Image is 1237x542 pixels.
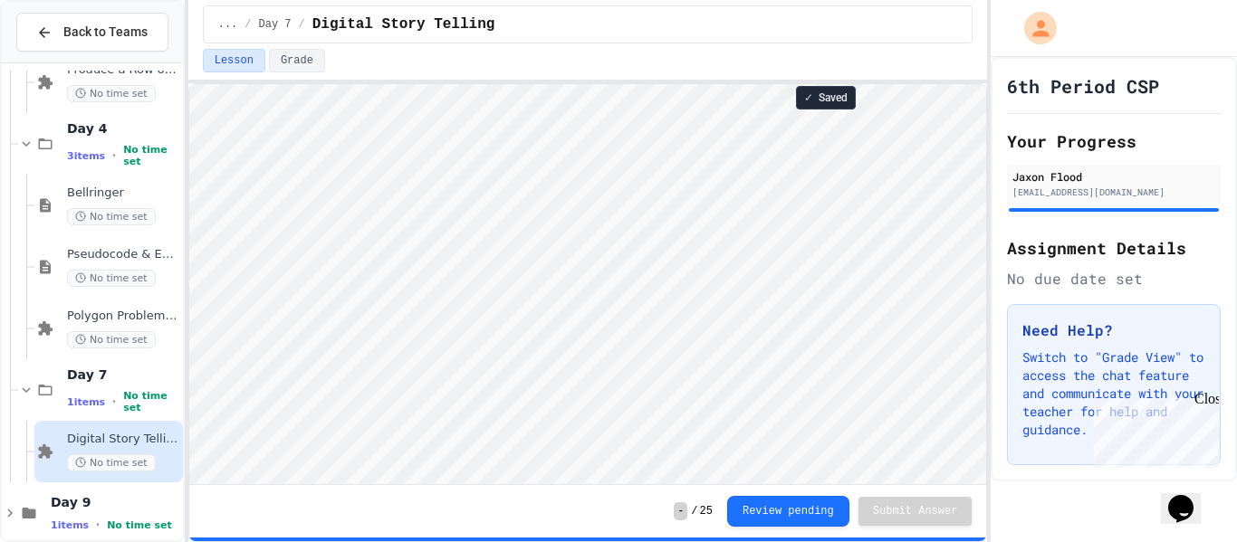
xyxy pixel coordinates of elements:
h2: Assignment Details [1007,235,1221,261]
span: No time set [67,454,156,471]
div: No due date set [1007,268,1221,290]
button: Review pending [727,496,849,527]
span: - [674,502,687,520]
span: Back to Teams [63,23,148,42]
span: Digital Story Telling [67,432,179,447]
span: • [96,518,100,532]
span: No time set [67,208,156,225]
div: Chat with us now!Close [7,7,125,115]
button: Back to Teams [16,13,168,52]
span: 1 items [51,519,89,531]
span: / [245,17,251,32]
span: ... [218,17,238,32]
span: • [112,395,116,409]
span: • [112,148,116,163]
iframe: chat widget [1087,391,1219,468]
button: Lesson [203,49,265,72]
span: Submit Answer [873,504,958,518]
button: Grade [269,49,325,72]
span: No time set [107,519,172,531]
iframe: Snap! Programming Environment [189,84,987,484]
span: Saved [819,90,848,105]
span: No time set [123,144,179,167]
span: Day 7 [259,17,292,32]
span: Bellringer [67,185,179,201]
span: ✓ [804,90,813,105]
div: My Account [1005,7,1061,49]
span: Produce a Row of Polygons in Snap! [67,62,179,78]
span: 3 items [67,150,105,162]
h1: 6th Period CSP [1007,73,1159,99]
span: / [691,504,697,518]
span: Polygon Problem Solving [67,309,179,324]
span: No time set [67,270,156,287]
span: Pseudocode & Exam Reference Guide [67,247,179,262]
span: Day 9 [51,494,179,510]
iframe: chat widget [1161,470,1219,524]
button: Submit Answer [858,497,973,526]
span: No time set [123,390,179,414]
span: No time set [67,85,156,102]
p: Switch to "Grade View" to access the chat feature and communicate with your teacher for help and ... [1022,348,1205,439]
span: 1 items [67,396,105,408]
h2: Your Progress [1007,128,1221,154]
h3: Need Help? [1022,319,1205,341]
span: Day 7 [67,366,179,383]
div: Jaxon Flood [1012,168,1215,185]
div: [EMAIL_ADDRESS][DOMAIN_NAME] [1012,185,1215,199]
span: / [299,17,305,32]
span: Digital Story Telling [312,14,495,35]
span: Day 4 [67,120,179,137]
span: 25 [700,504,713,518]
span: No time set [67,331,156,348]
